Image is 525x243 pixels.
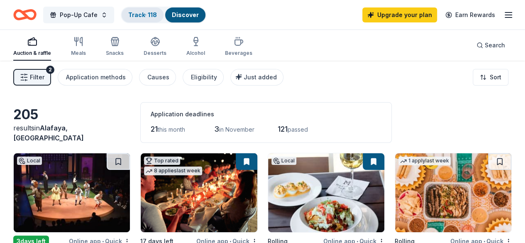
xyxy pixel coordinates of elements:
span: passed [288,126,308,133]
span: Search [485,40,505,50]
div: 1 apply last week [398,157,451,165]
button: Snacks [106,33,124,61]
button: Search [470,37,512,54]
a: Upgrade your plan [362,7,437,22]
img: Image for Chuy's Tex-Mex [395,153,511,232]
div: results [13,123,130,143]
span: Alafaya, [GEOGRAPHIC_DATA] [13,124,84,142]
span: Filter [30,72,44,82]
button: Desserts [144,33,166,61]
div: Auction & raffle [13,50,51,56]
button: Eligibility [183,69,224,86]
button: Just added [230,69,283,86]
span: in [13,124,84,142]
button: Meals [71,33,86,61]
span: Pop-Up Cafe [60,10,98,20]
button: Pop-Up Cafe [43,7,114,23]
img: Image for Marlow's Tavern [268,153,384,232]
button: Alcohol [186,33,205,61]
div: Eligibility [191,72,217,82]
span: this month [158,126,185,133]
div: Meals [71,50,86,56]
div: Local [271,157,296,165]
button: Auction & raffle [13,33,51,61]
span: Sort [490,72,501,82]
span: 21 [151,125,158,133]
div: Application methods [66,72,126,82]
div: Causes [147,72,169,82]
button: Causes [139,69,176,86]
span: in November [219,126,254,133]
div: 2 [46,66,54,74]
span: Just added [244,74,277,81]
div: Alcohol [186,50,205,56]
img: Image for Orlando Shakes [14,153,130,232]
button: Beverages [225,33,252,61]
div: 205 [13,106,130,123]
span: 121 [278,125,288,133]
a: Home [13,5,37,25]
div: Application deadlines [151,109,381,119]
div: Local [17,157,42,165]
div: Snacks [106,50,124,56]
span: 3 [214,125,219,133]
img: Image for CookinGenie [141,153,257,232]
div: Beverages [225,50,252,56]
div: Desserts [144,50,166,56]
a: Track· 118 [128,11,157,18]
button: Filter2 [13,69,51,86]
a: Earn Rewards [440,7,500,22]
button: Sort [473,69,508,86]
button: Application methods [58,69,132,86]
div: Top rated [144,157,180,165]
div: 8 applies last week [144,167,202,175]
a: Discover [172,11,199,18]
button: Track· 118Discover [121,7,206,23]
